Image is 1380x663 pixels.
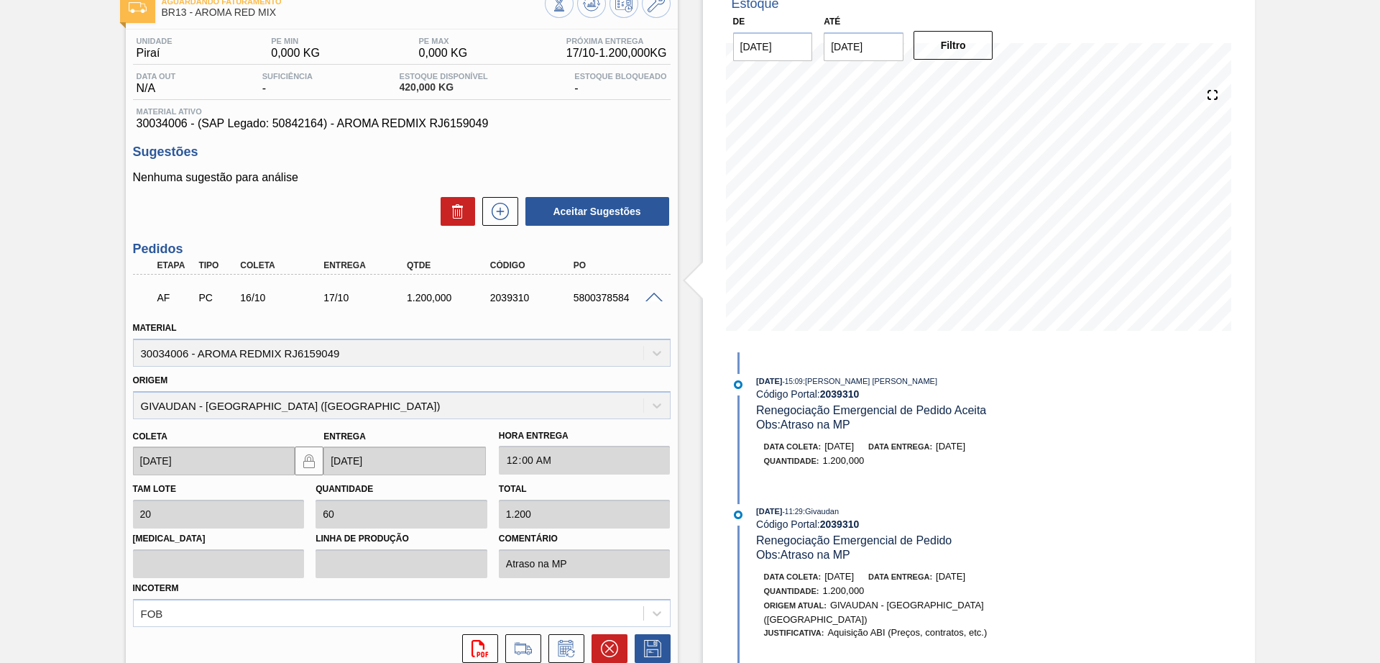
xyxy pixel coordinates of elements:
[137,72,176,81] span: Data out
[820,388,860,400] strong: 2039310
[823,455,865,466] span: 1.200,000
[824,571,854,582] span: [DATE]
[400,82,488,93] span: 420,000 KG
[756,534,952,547] span: Renegociação Emergencial de Pedido
[499,484,527,494] label: Total
[803,507,839,516] span: : Givaudan
[133,375,168,385] label: Origem
[323,447,486,475] input: dd/mm/yyyy
[936,441,965,452] span: [DATE]
[271,37,320,45] span: PE MIN
[195,260,238,270] div: Tipo
[433,197,475,226] div: Excluir Sugestões
[868,572,932,581] span: Data entrega:
[133,171,671,184] p: Nenhuma sugestão para análise
[734,511,742,519] img: atual
[541,634,584,663] div: Informar alteração no pedido
[320,260,413,270] div: Entrega
[137,117,667,130] span: 30034006 - (SAP Legado: 50842164) - AROMA REDMIX RJ6159049
[133,145,671,160] h3: Sugestões
[499,529,671,549] label: Comentário
[133,242,671,257] h3: Pedidos
[259,72,316,95] div: -
[162,7,545,18] span: BR13 - AROMA RED MIX
[262,72,313,81] span: Suficiência
[236,260,330,270] div: Coleta
[133,72,180,95] div: N/A
[487,292,580,303] div: 2039310
[823,585,865,596] span: 1.200,000
[764,572,822,581] span: Data coleta:
[936,571,965,582] span: [DATE]
[498,634,541,663] div: Ir para Composição de Carga
[499,426,671,447] label: Hora Entrega
[518,196,671,227] div: Aceitar Sugestões
[783,508,803,516] span: - 11:29
[133,447,295,475] input: dd/mm/yyyy
[570,260,663,270] div: PO
[733,32,813,61] input: dd/mm/yyyy
[236,292,330,303] div: 16/10/2025
[756,377,782,385] span: [DATE]
[627,634,671,663] div: Salvar Pedido
[316,484,373,494] label: Quantidade
[764,457,819,465] span: Quantidade :
[764,442,822,451] span: Data coleta:
[571,72,670,95] div: -
[566,37,667,45] span: Próxima Entrega
[820,518,860,530] strong: 2039310
[764,628,824,637] span: Justificativa:
[824,17,840,27] label: Até
[734,380,742,389] img: atual
[756,518,1098,530] div: Código Portal:
[764,601,827,610] span: Origem Atual:
[914,31,993,60] button: Filtro
[133,431,167,442] label: Coleta
[764,600,984,625] span: GIVAUDAN - [GEOGRAPHIC_DATA] ([GEOGRAPHIC_DATA])
[403,260,497,270] div: Qtde
[154,282,197,314] div: Aguardando Faturamento
[316,529,487,549] label: Linha de Produção
[827,627,987,638] span: Aquisição ABI (Preços, contratos, etc.)
[783,378,803,385] span: - 15:09
[133,529,305,549] label: [MEDICAL_DATA]
[271,47,320,60] span: 0,000 KG
[756,549,850,561] span: Obs: Atraso na MP
[566,47,667,60] span: 17/10 - 1.200,000 KG
[323,431,366,442] label: Entrega
[157,292,193,303] p: AF
[574,72,666,81] span: Estoque Bloqueado
[320,292,413,303] div: 17/10/2025
[154,260,197,270] div: Etapa
[419,37,468,45] span: PE MAX
[487,260,580,270] div: Código
[137,107,667,116] span: Material ativo
[764,587,819,595] span: Quantidade :
[756,507,782,516] span: [DATE]
[141,607,163,619] div: FOB
[733,17,745,27] label: De
[403,292,497,303] div: 1.200,000
[133,323,177,333] label: Material
[137,37,172,45] span: Unidade
[475,197,518,226] div: Nova sugestão
[295,447,323,475] button: locked
[756,388,1098,400] div: Código Portal:
[756,419,850,431] span: Obs: Atraso na MP
[824,32,903,61] input: dd/mm/yyyy
[300,452,318,470] img: locked
[584,634,627,663] div: Cancelar pedido
[400,72,488,81] span: Estoque Disponível
[137,47,172,60] span: Piraí
[133,484,176,494] label: Tam lote
[195,292,238,303] div: Pedido de Compra
[455,634,498,663] div: Abrir arquivo PDF
[570,292,663,303] div: 5800378584
[803,377,937,385] span: : [PERSON_NAME] [PERSON_NAME]
[419,47,468,60] span: 0,000 KG
[129,2,147,13] img: Ícone
[525,197,669,226] button: Aceitar Sugestões
[868,442,932,451] span: Data entrega:
[756,404,986,416] span: Renegociação Emergencial de Pedido Aceita
[133,583,179,593] label: Incoterm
